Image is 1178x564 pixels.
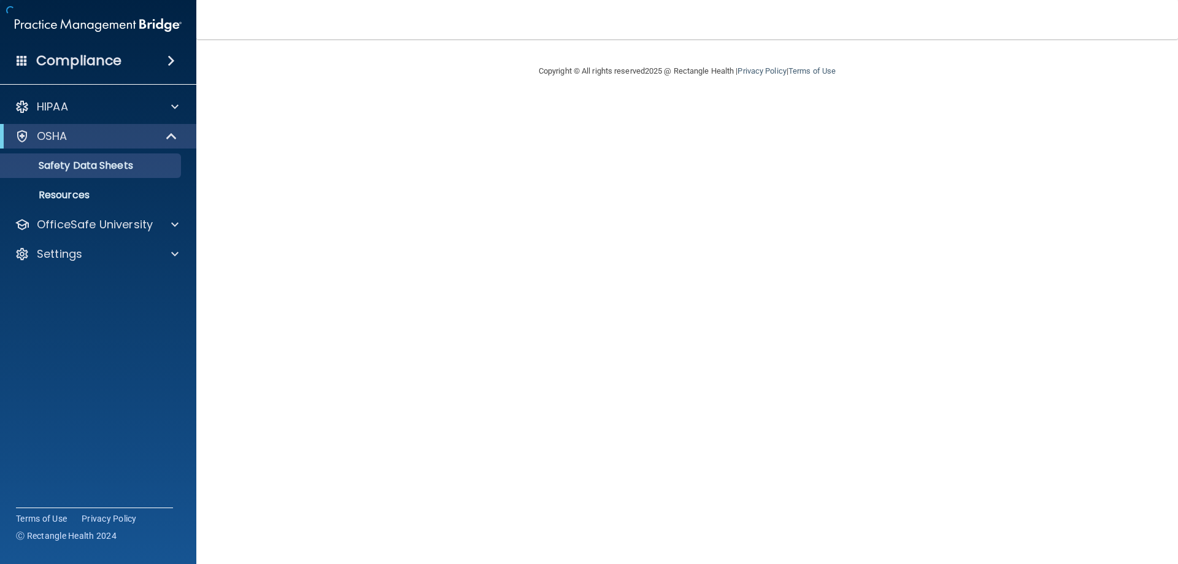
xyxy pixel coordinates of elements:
a: Terms of Use [16,512,67,525]
p: OfficeSafe University [37,217,153,232]
div: Copyright © All rights reserved 2025 @ Rectangle Health | | [463,52,911,91]
a: Privacy Policy [82,512,137,525]
a: Settings [15,247,179,261]
h4: Compliance [36,52,121,69]
a: OfficeSafe University [15,217,179,232]
img: PMB logo [15,13,182,37]
a: OSHA [15,129,178,144]
p: Safety Data Sheets [8,160,175,172]
p: Settings [37,247,82,261]
a: HIPAA [15,99,179,114]
span: Ⓒ Rectangle Health 2024 [16,530,117,542]
a: Privacy Policy [737,66,786,75]
a: Terms of Use [788,66,836,75]
p: Resources [8,189,175,201]
p: HIPAA [37,99,68,114]
p: OSHA [37,129,67,144]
